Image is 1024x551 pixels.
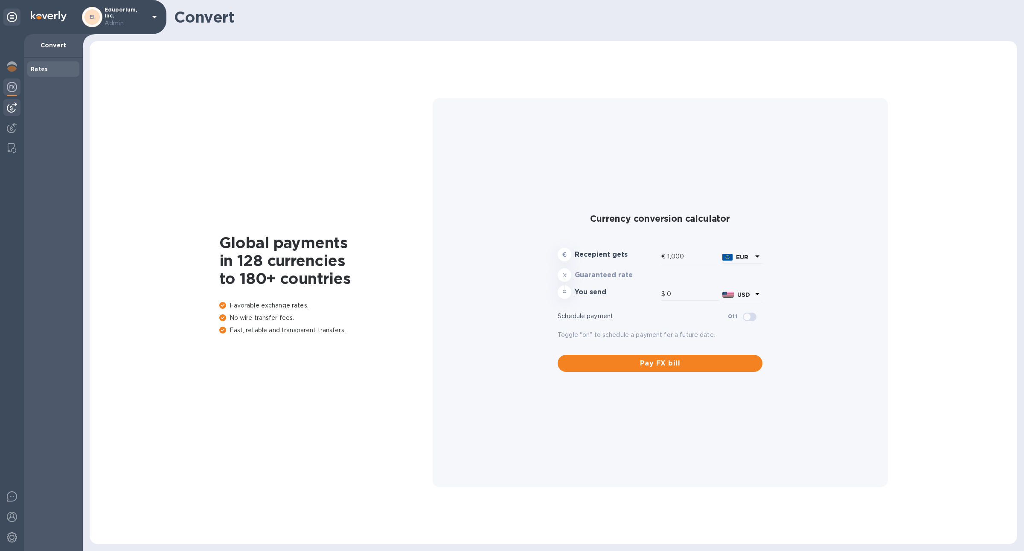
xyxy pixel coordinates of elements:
[174,8,1010,26] h1: Convert
[722,292,734,298] img: USD
[736,254,748,261] b: EUR
[562,251,567,258] strong: €
[219,326,433,335] p: Fast, reliable and transparent transfers.
[219,313,433,322] p: No wire transfer fees.
[661,250,667,263] div: €
[31,41,76,49] p: Convert
[564,358,756,368] span: Pay FX bill
[31,66,48,72] b: Rates
[219,301,433,310] p: Favorable exchange rates.
[558,355,762,372] button: Pay FX bill
[728,313,738,319] b: Off
[661,288,667,301] div: $
[3,9,20,26] div: Unpin categories
[90,14,95,20] b: EI
[667,288,719,301] input: Amount
[575,271,658,279] h3: Guaranteed rate
[667,250,719,263] input: Amount
[558,268,571,282] div: x
[105,19,147,28] p: Admin
[737,291,750,298] b: USD
[219,234,433,287] h1: Global payments in 128 currencies to 180+ countries
[105,7,147,28] p: Eduporium, Inc.
[575,251,658,259] h3: Recepient gets
[558,285,571,299] div: =
[31,11,67,21] img: Logo
[575,288,658,296] h3: You send
[7,82,17,92] img: Foreign exchange
[558,312,728,321] p: Schedule payment
[558,331,762,339] p: Toggle "on" to schedule a payment for a future date.
[558,213,762,224] h2: Currency conversion calculator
